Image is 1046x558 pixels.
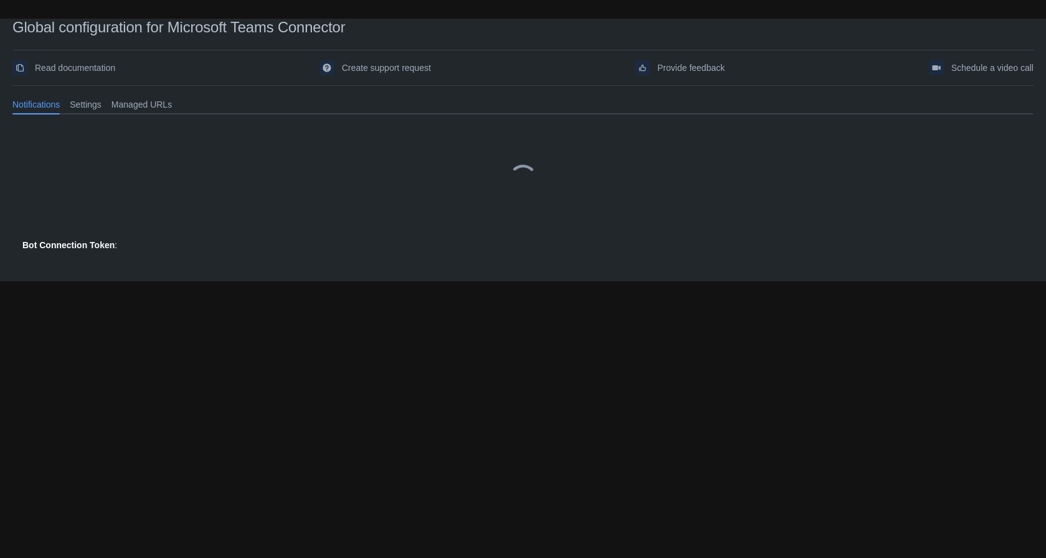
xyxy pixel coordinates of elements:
[35,58,115,78] span: Read documentation
[929,58,1034,78] a: Schedule a video call
[657,58,725,78] span: Provide feedback
[12,98,60,111] span: Notifications
[638,63,648,73] span: feedback
[322,63,332,73] span: support
[70,98,101,111] span: Settings
[22,239,1024,251] div: :
[111,98,172,111] span: Managed URLs
[12,19,1034,36] div: Global configuration for Microsoft Teams Connector
[931,63,941,73] span: videoCall
[635,58,725,78] a: Provide feedback
[12,58,115,78] a: Read documentation
[951,58,1034,78] span: Schedule a video call
[15,63,25,73] span: documentation
[342,58,431,78] span: Create support request
[22,240,115,250] strong: Bot Connection Token
[319,58,431,78] a: Create support request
